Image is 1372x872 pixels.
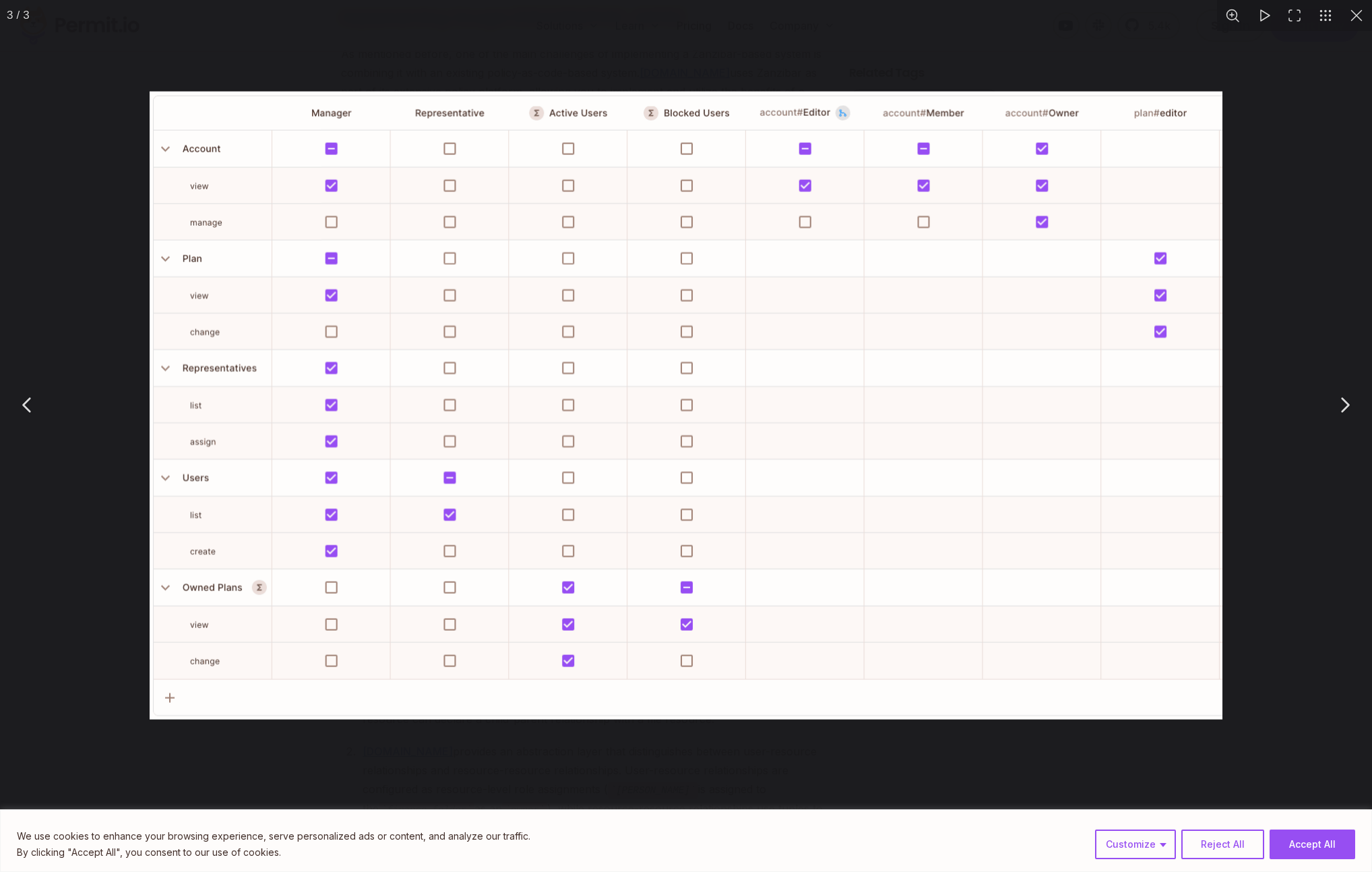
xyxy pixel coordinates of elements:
button: Next [1328,388,1361,422]
button: Customize [1095,830,1176,859]
p: We use cookies to enhance your browsing experience, serve personalized ads or content, and analyz... [17,828,530,844]
button: Accept All [1270,830,1355,859]
button: Previous [11,388,44,422]
button: Reject All [1181,830,1264,859]
img: Image 3 of 3 [150,91,1222,719]
p: By clicking "Accept All", you consent to our use of cookies. [17,844,530,861]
